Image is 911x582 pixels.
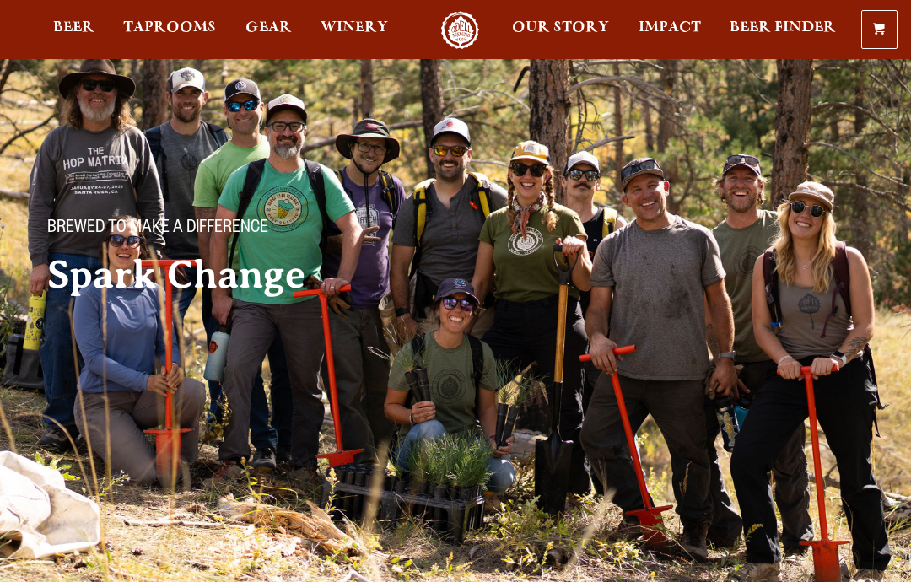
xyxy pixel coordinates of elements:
[628,11,712,49] a: Impact
[310,11,399,49] a: Winery
[234,11,303,49] a: Gear
[512,21,609,35] span: Our Story
[639,21,701,35] span: Impact
[321,21,388,35] span: Winery
[112,11,227,49] a: Taprooms
[730,21,836,35] span: Beer Finder
[53,21,94,35] span: Beer
[47,254,574,296] h2: Spark Change
[123,21,216,35] span: Taprooms
[245,21,292,35] span: Gear
[429,11,492,49] a: Odell Home
[719,11,847,49] a: Beer Finder
[501,11,620,49] a: Our Story
[47,218,268,240] span: Brewed to make a difference
[42,11,105,49] a: Beer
